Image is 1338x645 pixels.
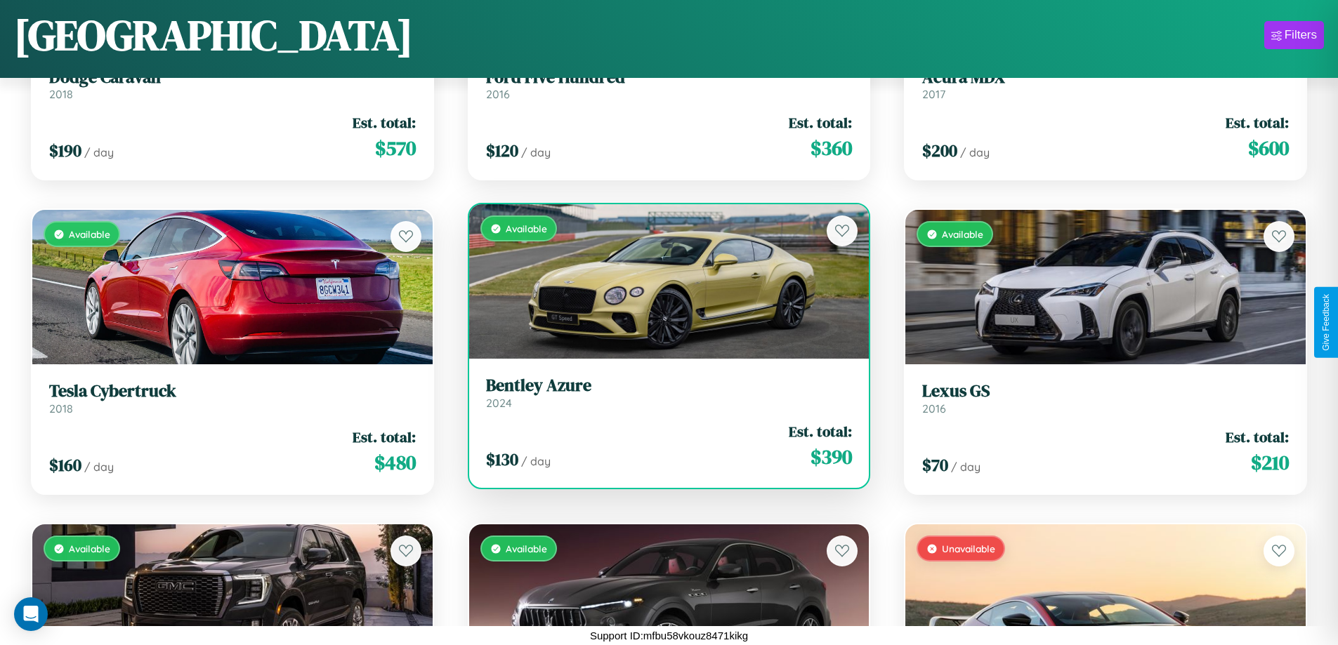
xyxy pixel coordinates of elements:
span: / day [84,145,114,159]
span: $ 210 [1251,448,1289,477]
a: Bentley Azure2024 [486,375,853,410]
span: Available [506,222,547,234]
div: Filters [1285,28,1317,42]
a: Ford Five Hundred2016 [486,67,853,102]
span: 2018 [49,401,73,415]
span: Est. total: [789,112,852,133]
span: / day [951,460,980,474]
span: $ 190 [49,139,81,162]
span: $ 160 [49,453,81,477]
span: $ 120 [486,139,518,162]
span: 2016 [922,401,946,415]
span: $ 570 [375,134,416,162]
span: / day [84,460,114,474]
div: Give Feedback [1321,294,1331,351]
span: Est. total: [353,427,416,447]
span: 2017 [922,87,945,101]
span: Est. total: [789,421,852,441]
a: Tesla Cybertruck2018 [49,381,416,415]
button: Filters [1264,21,1324,49]
h3: Lexus GS [922,381,1289,401]
span: 2016 [486,87,510,101]
span: Unavailable [942,543,995,554]
span: Est. total: [353,112,416,133]
span: $ 360 [811,134,852,162]
span: $ 390 [811,443,852,471]
a: Dodge Caravan2018 [49,67,416,102]
div: Open Intercom Messenger [14,597,48,631]
span: / day [521,145,551,159]
a: Acura MDX2017 [922,67,1289,102]
span: Est. total: [1226,427,1289,447]
span: $ 480 [374,448,416,477]
span: / day [960,145,990,159]
a: Lexus GS2016 [922,381,1289,415]
span: $ 600 [1248,134,1289,162]
span: Est. total: [1226,112,1289,133]
span: Available [69,228,110,240]
span: Available [506,543,547,554]
span: / day [521,454,551,468]
h3: Tesla Cybertruck [49,381,416,401]
p: Support ID: mfbu58vkouz8471kikg [590,626,748,645]
span: Available [942,228,983,240]
span: $ 130 [486,448,518,471]
span: Available [69,543,110,554]
span: $ 70 [922,453,948,477]
h3: Bentley Azure [486,375,853,396]
span: 2018 [49,87,73,101]
span: $ 200 [922,139,957,162]
h1: [GEOGRAPHIC_DATA] [14,6,413,64]
span: 2024 [486,396,512,410]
